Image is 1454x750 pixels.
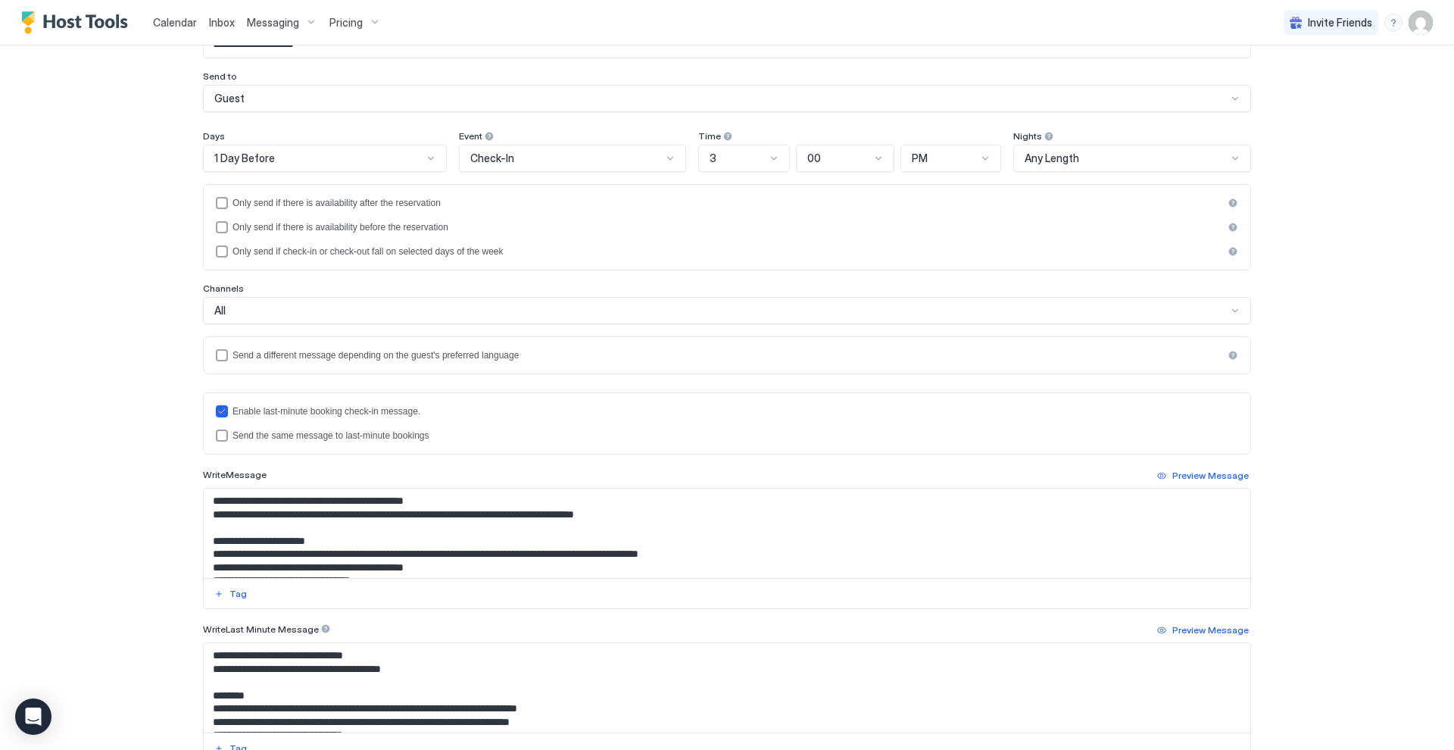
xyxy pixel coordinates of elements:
button: Tag [212,585,249,603]
span: Invite Friends [1308,16,1372,30]
div: Only send if there is availability before the reservation [232,222,1223,233]
div: Tag [229,587,247,601]
span: 00 [807,152,821,165]
span: Time [698,130,721,142]
span: Messaging [247,16,299,30]
span: Check-In [470,152,514,165]
textarea: Input Field [204,489,1250,578]
div: lastMinuteMessageIsTheSame [216,430,1238,442]
span: Inbox [209,16,235,29]
div: menu [1384,14,1403,32]
span: 1 Day Before [214,152,275,165]
a: Inbox [209,14,235,30]
div: afterReservation [216,197,1238,209]
span: Write Last Minute Message [203,623,319,635]
span: Any Length [1025,152,1079,165]
button: Preview Message [1155,467,1251,485]
span: Pricing [329,16,363,30]
div: isLimited [216,245,1238,258]
span: Guest [214,92,245,105]
a: Calendar [153,14,197,30]
div: Open Intercom Messenger [15,698,51,735]
div: lastMinuteMessageEnabled [216,405,1238,417]
div: Send the same message to last-minute bookings [232,430,1238,441]
div: Preview Message [1172,469,1249,483]
span: Write Message [203,469,267,480]
span: Days [203,130,225,142]
span: Channels [203,283,244,294]
span: Calendar [153,16,197,29]
div: Send a different message depending on the guest's preferred language [232,350,1223,361]
textarea: Input Field [204,643,1250,733]
span: 3 [710,152,716,165]
div: languagesEnabled [216,349,1238,361]
span: All [214,304,226,317]
a: Host Tools Logo [21,11,135,34]
span: Event [459,130,482,142]
div: User profile [1409,11,1433,35]
div: Only send if check-in or check-out fall on selected days of the week [232,246,1223,257]
span: Nights [1013,130,1042,142]
div: Enable last-minute booking check-in message. [232,406,1238,417]
span: Send to [203,70,237,82]
div: Only send if there is availability after the reservation [232,198,1223,208]
div: beforeReservation [216,221,1238,233]
span: PM [912,152,928,165]
button: Preview Message [1155,621,1251,639]
div: Preview Message [1172,623,1249,637]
